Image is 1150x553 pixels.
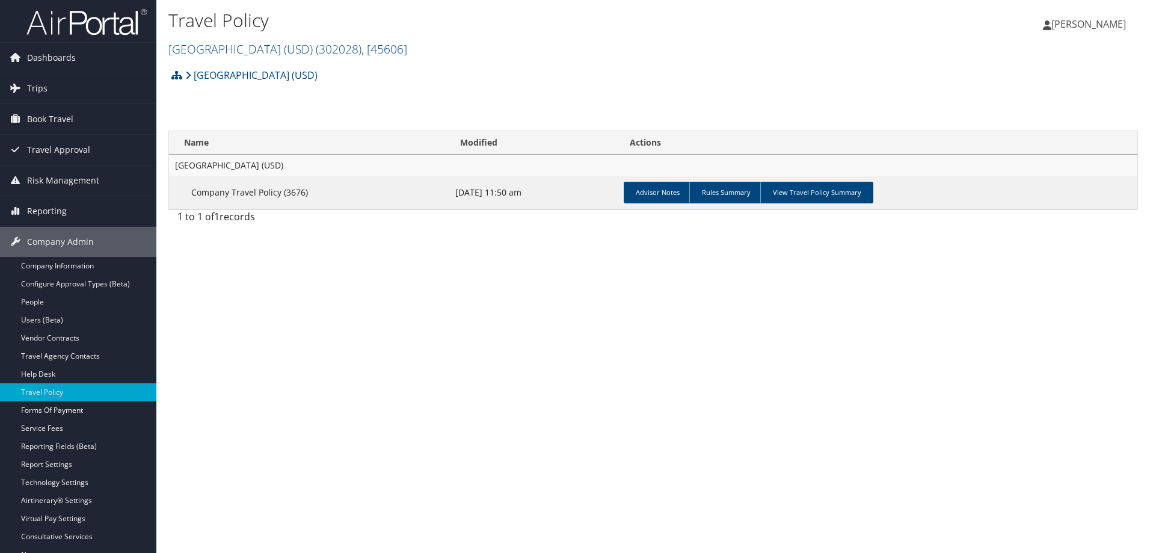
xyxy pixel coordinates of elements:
a: Advisor Notes [624,182,692,203]
span: [PERSON_NAME] [1051,17,1126,31]
span: ( 302028 ) [316,41,361,57]
span: Reporting [27,196,67,226]
th: Modified: activate to sort column ascending [449,131,618,155]
a: Rules Summary [689,182,763,203]
td: Company Travel Policy (3676) [169,176,449,209]
span: Book Travel [27,104,73,134]
td: [GEOGRAPHIC_DATA] (USD) [169,155,1137,176]
span: Trips [27,73,48,103]
span: 1 [214,210,220,223]
a: [GEOGRAPHIC_DATA] (USD) [168,41,407,57]
a: [PERSON_NAME] [1043,6,1138,42]
span: Dashboards [27,43,76,73]
h1: Travel Policy [168,8,815,33]
td: [DATE] 11:50 am [449,176,618,209]
span: Company Admin [27,227,94,257]
div: 1 to 1 of records [177,209,402,230]
span: , [ 45606 ] [361,41,407,57]
span: Travel Approval [27,135,90,165]
th: Name: activate to sort column ascending [169,131,449,155]
img: airportal-logo.png [26,8,147,36]
span: Risk Management [27,165,99,196]
a: [GEOGRAPHIC_DATA] (USD) [185,63,318,87]
a: View Travel Policy Summary [760,182,873,203]
th: Actions [619,131,1137,155]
